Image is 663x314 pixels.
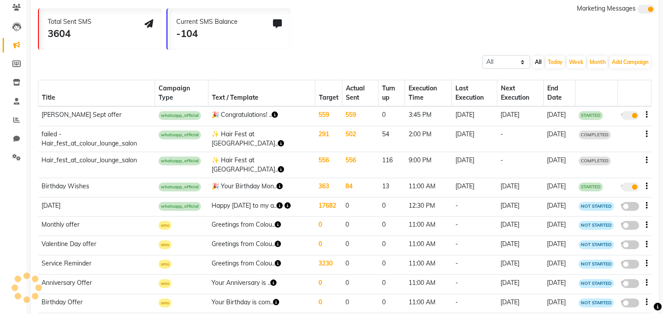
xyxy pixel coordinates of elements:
td: 11:00 AM [405,178,452,197]
th: Target [315,80,342,107]
td: - [452,217,497,236]
th: Execution Time [405,80,452,107]
div: -104 [176,26,238,41]
td: 0 [315,274,342,294]
td: 0 [379,294,405,313]
td: 3230 [315,255,342,274]
th: Text / Template [208,80,315,107]
td: Valentine Day offer [38,236,155,255]
span: sms [159,240,171,249]
td: [DATE] [452,152,497,178]
span: COMPLETED [579,131,611,139]
span: whatsapp_official [159,202,201,211]
td: 0 [342,255,378,274]
td: 559 [342,106,378,126]
td: [DATE] [543,217,575,236]
td: 54 [379,126,405,152]
td: [DATE] [38,197,155,217]
td: [DATE] [543,255,575,274]
label: false [621,260,639,269]
td: Greetings from Colou.. [208,217,315,236]
td: 0 [315,236,342,255]
span: sms [159,221,171,230]
td: 559 [315,106,342,126]
span: whatsapp_official [159,183,201,191]
span: sms [159,299,171,307]
th: Turn up [379,80,405,107]
td: [DATE] [497,217,543,236]
td: 502 [342,126,378,152]
td: 0 [315,294,342,313]
div: Current SMS Balance [176,17,238,26]
td: Hair_fest_at_colour_lounge_salon [38,152,155,178]
td: Your Birthday is com.. [208,294,315,313]
label: true [621,111,639,120]
td: [DATE] [497,178,543,197]
td: [DATE] [497,106,543,126]
td: - [452,236,497,255]
td: - [497,126,543,152]
td: 🎉 Your Birthday Mon.. [208,178,315,197]
span: NOT STARTED [579,299,614,307]
td: Birthday Offer [38,294,155,313]
td: 0 [342,294,378,313]
span: whatsapp_official [159,111,201,120]
td: 17682 [315,197,342,217]
div: 3604 [48,26,91,41]
span: NOT STARTED [579,221,614,230]
td: 11:00 AM [405,274,452,294]
button: Week [567,56,586,68]
td: [DATE] [543,178,575,197]
th: Next Execution [497,80,543,107]
span: whatsapp_official [159,131,201,139]
span: NOT STARTED [579,260,614,269]
button: Add Campaign [610,56,651,68]
td: 0 [342,274,378,294]
td: Monthly offer [38,217,155,236]
label: true [621,183,639,191]
td: ✨ Hair Fest at [GEOGRAPHIC_DATA].. [208,152,315,178]
div: Total Sent SMS [48,17,91,26]
td: 0 [379,255,405,274]
td: 11:00 AM [405,294,452,313]
td: 556 [342,152,378,178]
label: false [621,240,639,249]
td: 2:00 PM [405,126,452,152]
td: [DATE] [543,274,575,294]
td: [DATE] [497,236,543,255]
td: [DATE] [543,152,575,178]
td: [DATE] [543,294,575,313]
label: false [621,299,639,307]
td: [PERSON_NAME] Sept offer [38,106,155,126]
td: Greetings from Colou.. [208,236,315,255]
td: 11:00 AM [405,255,452,274]
span: STARTED [579,111,603,120]
td: - [452,197,497,217]
td: 291 [315,126,342,152]
td: 116 [379,152,405,178]
td: [DATE] [497,274,543,294]
td: - [452,274,497,294]
td: 363 [315,178,342,197]
span: NOT STARTED [579,240,614,249]
th: End Date [543,80,575,107]
th: Campaign Type [155,80,208,107]
td: 11:00 AM [405,217,452,236]
td: 11:00 AM [405,236,452,255]
span: whatsapp_official [159,157,201,165]
td: Service Reminder [38,255,155,274]
td: 0 [379,217,405,236]
td: [DATE] [497,255,543,274]
span: sms [159,260,171,269]
td: [DATE] [452,106,497,126]
span: sms [159,279,171,288]
td: - [452,294,497,313]
td: 0 [379,274,405,294]
td: 9:00 PM [405,152,452,178]
button: All [533,56,544,68]
td: 84 [342,178,378,197]
td: 556 [315,152,342,178]
th: Last Execution [452,80,497,107]
td: - [452,255,497,274]
td: 0 [379,236,405,255]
